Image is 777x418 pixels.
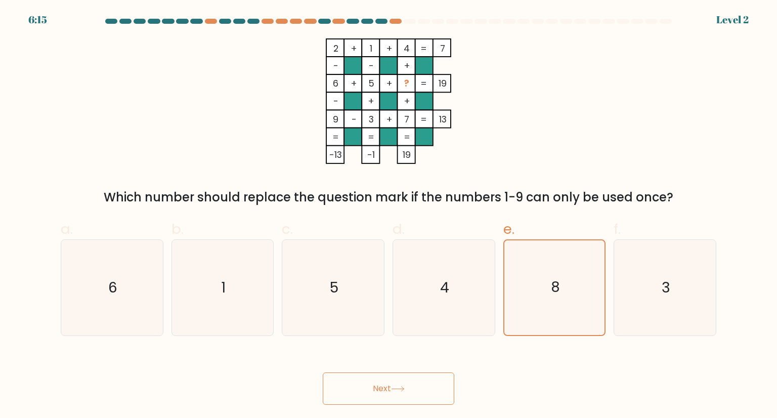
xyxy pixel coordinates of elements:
button: Next [323,372,454,405]
text: 1 [221,277,226,298]
text: 4 [440,277,449,298]
span: f. [614,219,621,239]
tspan: 9 [333,113,338,126]
tspan: 4 [404,42,410,55]
div: 6:15 [28,12,47,27]
tspan: - [352,113,357,126]
span: e. [503,219,514,239]
text: 5 [330,277,338,298]
text: 6 [108,277,117,298]
text: 3 [662,277,670,298]
tspan: = [368,131,374,143]
tspan: 3 [369,113,374,126]
tspan: + [351,42,357,55]
tspan: 7 [404,113,409,126]
tspan: + [386,77,393,90]
tspan: 7 [440,42,445,55]
div: Which number should replace the question mark if the numbers 1-9 can only be used once? [67,188,710,206]
tspan: 5 [368,77,374,90]
span: d. [393,219,405,239]
tspan: = [332,131,339,143]
tspan: + [404,95,410,107]
tspan: 13 [439,113,447,126]
tspan: + [386,113,393,126]
tspan: - [369,59,374,72]
tspan: = [420,113,427,126]
tspan: = [404,131,410,143]
tspan: 19 [403,148,411,161]
tspan: + [386,42,393,55]
span: a. [61,219,73,239]
tspan: + [351,77,357,90]
tspan: ? [404,77,409,90]
span: b. [171,219,184,239]
tspan: 1 [370,42,372,55]
tspan: - [333,95,338,107]
tspan: 6 [333,77,338,90]
tspan: + [404,59,410,72]
span: c. [282,219,293,239]
tspan: 19 [439,77,447,90]
tspan: -1 [367,148,375,161]
tspan: -13 [329,148,342,161]
tspan: + [368,95,374,107]
tspan: - [333,59,338,72]
tspan: = [420,42,427,55]
tspan: = [420,77,427,90]
tspan: 2 [333,42,338,55]
div: Level 2 [716,12,749,27]
text: 8 [551,278,560,298]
